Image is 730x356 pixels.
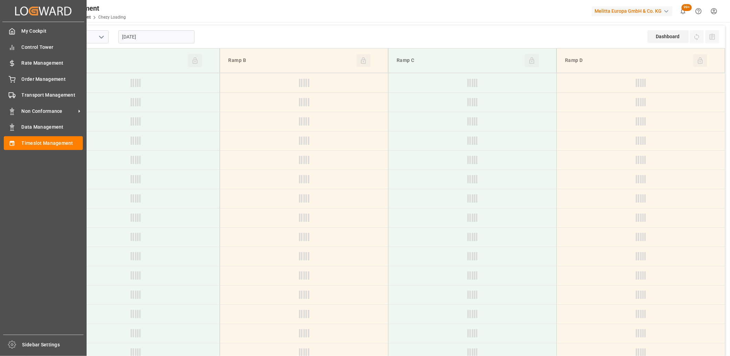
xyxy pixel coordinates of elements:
[4,24,83,38] a: My Cockpit
[592,6,673,16] div: Melitta Europa GmbH & Co. KG
[22,108,76,115] span: Non Conformance
[4,88,83,102] a: Transport Management
[4,120,83,134] a: Data Management
[4,136,83,150] a: Timeslot Management
[22,140,83,147] span: Timeslot Management
[682,4,692,11] span: 99+
[225,54,356,67] div: Ramp B
[648,30,689,43] div: Dashboard
[57,54,188,67] div: Ramp A
[22,28,83,35] span: My Cockpit
[691,3,706,19] button: Help Center
[394,54,525,67] div: Ramp C
[562,54,693,67] div: Ramp D
[22,123,83,131] span: Data Management
[118,30,195,43] input: DD-MM-YYYY
[22,76,83,83] span: Order Management
[22,91,83,99] span: Transport Management
[675,3,691,19] button: show 100 new notifications
[22,341,84,348] span: Sidebar Settings
[22,44,83,51] span: Control Tower
[22,60,83,67] span: Rate Management
[96,32,106,42] button: open menu
[4,40,83,54] a: Control Tower
[4,72,83,86] a: Order Management
[592,4,675,18] button: Melitta Europa GmbH & Co. KG
[4,56,83,70] a: Rate Management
